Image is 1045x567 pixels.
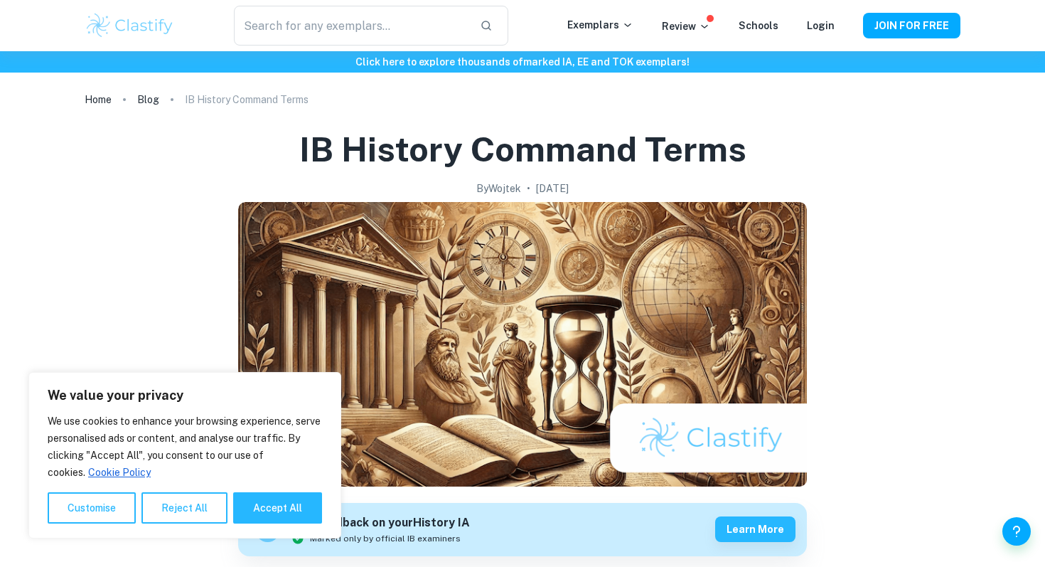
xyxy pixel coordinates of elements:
[536,181,569,196] h2: [DATE]
[233,492,322,524] button: Accept All
[141,492,227,524] button: Reject All
[310,532,461,545] span: Marked only by official IB examiners
[238,202,807,487] img: IB History Command Terms cover image
[299,127,746,172] h1: IB History Command Terms
[48,413,322,481] p: We use cookies to enhance your browsing experience, serve personalised ads or content, and analys...
[291,514,470,532] h6: Get feedback on your History IA
[238,503,807,556] a: Get feedback on yourHistory IAMarked only by official IB examinersLearn more
[85,11,175,40] img: Clastify logo
[567,17,633,33] p: Exemplars
[863,13,960,38] button: JOIN FOR FREE
[85,90,112,110] a: Home
[234,6,468,46] input: Search for any exemplars...
[48,387,322,404] p: We value your privacy
[527,181,530,196] p: •
[807,20,835,31] a: Login
[28,372,341,539] div: We value your privacy
[1002,517,1031,546] button: Help and Feedback
[48,492,136,524] button: Customise
[185,92,309,107] p: IB History Command Terms
[715,516,795,542] button: Learn more
[3,54,1042,70] h6: Click here to explore thousands of marked IA, EE and TOK exemplars !
[87,466,151,479] a: Cookie Policy
[739,20,778,31] a: Schools
[476,181,521,196] h2: By Wojtek
[137,90,159,110] a: Blog
[662,18,710,34] p: Review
